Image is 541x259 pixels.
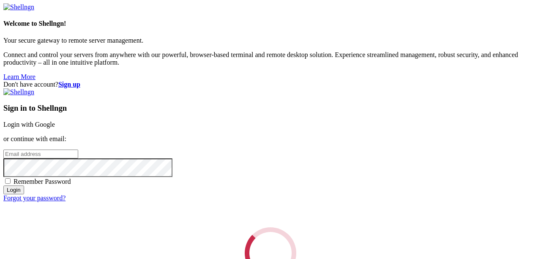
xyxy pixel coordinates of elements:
[3,104,538,113] h3: Sign in to Shellngn
[58,81,80,88] a: Sign up
[5,178,11,184] input: Remember Password
[3,135,538,143] p: or continue with email:
[3,73,36,80] a: Learn More
[14,178,71,185] span: Remember Password
[3,88,34,96] img: Shellngn
[3,150,78,158] input: Email address
[3,51,538,66] p: Connect and control your servers from anywhere with our powerful, browser-based terminal and remo...
[3,3,34,11] img: Shellngn
[3,20,538,27] h4: Welcome to Shellngn!
[3,194,66,202] a: Forgot your password?
[3,185,24,194] input: Login
[3,81,538,88] div: Don't have account?
[3,121,55,128] a: Login with Google
[3,37,538,44] p: Your secure gateway to remote server management.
